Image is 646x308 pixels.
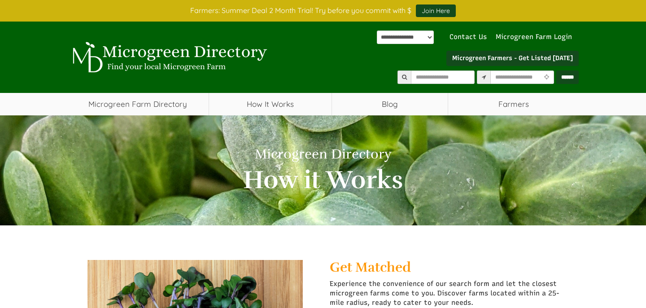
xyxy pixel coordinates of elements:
i: Use Current Location [541,75,551,80]
h1: Microgreen Directory [74,147,572,162]
p: Experience the convenience of our search form and let the closest microgreen farms come to you. D... [330,279,572,308]
img: Microgreen Directory [67,42,269,73]
a: Microgreen Farmers - Get Listed [DATE] [446,51,579,66]
a: Get Matched [330,259,411,276]
a: Blog [332,93,448,115]
div: Farmers: Summer Deal 2 Month Trial! Try before you commit with $ [61,4,585,17]
div: Powered by [377,31,434,44]
h2: How it Works [74,166,572,194]
select: Language Translate Widget [377,31,434,44]
span: Farmers [448,93,579,115]
a: How It Works [209,93,332,115]
a: Contact Us [445,32,491,42]
a: Microgreen Farm Login [496,32,576,42]
a: Microgreen Farm Directory [67,93,209,115]
a: Join Here [416,4,456,17]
